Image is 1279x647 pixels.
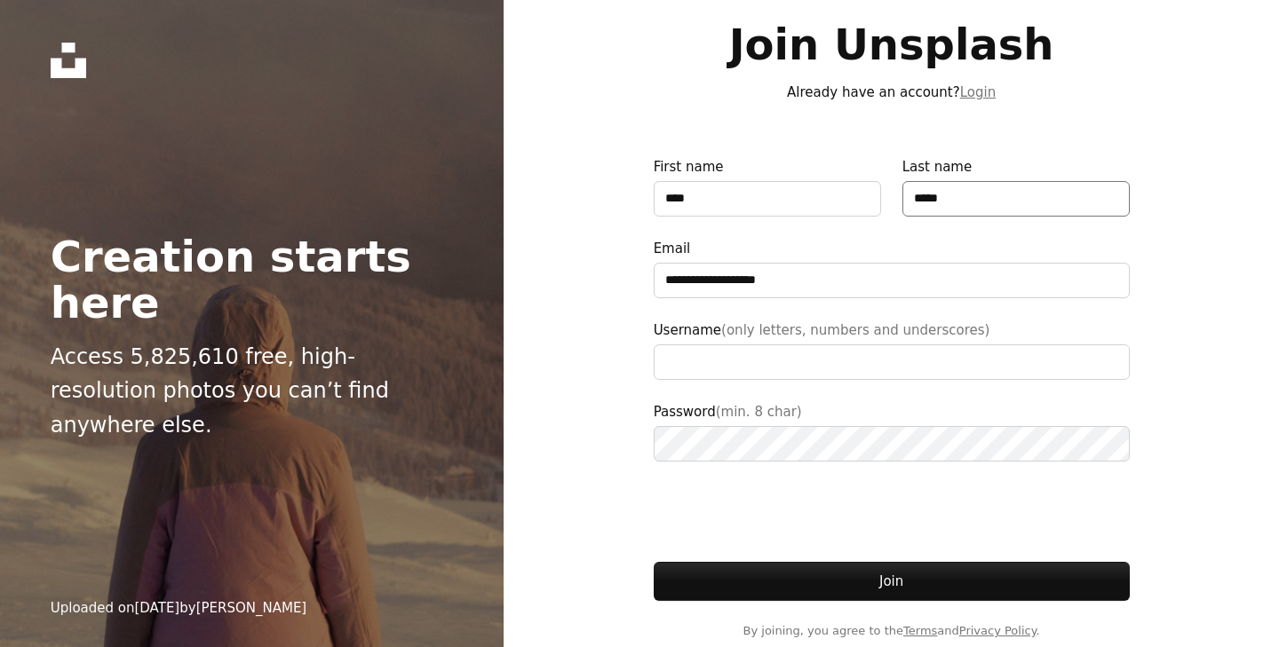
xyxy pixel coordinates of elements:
[654,426,1130,462] input: Password(min. 8 char)
[51,43,86,78] a: Home — Unsplash
[654,156,881,217] label: First name
[902,156,1130,217] label: Last name
[654,21,1130,67] h1: Join Unsplash
[654,622,1130,640] span: By joining, you agree to the and .
[134,600,179,616] time: February 19, 2025 at 7:10:00 PM EST
[51,340,454,442] p: Access 5,825,610 free, high-resolution photos you can’t find anywhere else.
[959,624,1037,637] a: Privacy Policy
[654,82,1130,103] p: Already have an account?
[654,238,1130,298] label: Email
[654,401,1130,462] label: Password
[654,344,1130,380] input: Username(only letters, numbers and underscores)
[903,624,937,637] a: Terms
[902,181,1130,217] input: Last name
[654,320,1130,380] label: Username
[654,181,881,217] input: First name
[51,597,307,619] div: Uploaded on by [PERSON_NAME]
[654,562,1130,601] button: Join
[716,404,802,420] span: (min. 8 char)
[721,322,989,338] span: (only letters, numbers and underscores)
[960,84,996,100] a: Login
[654,263,1130,298] input: Email
[51,233,454,326] h2: Creation starts here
